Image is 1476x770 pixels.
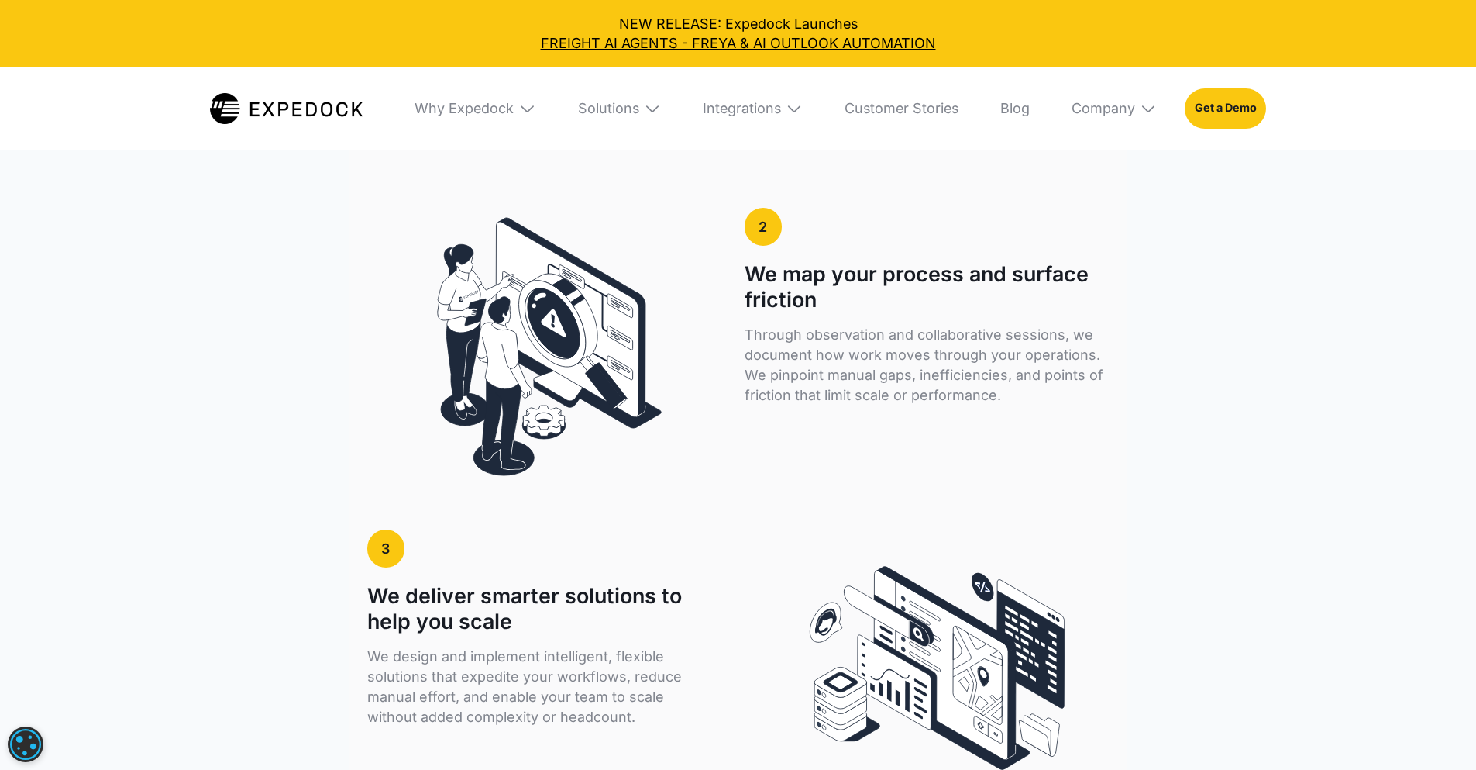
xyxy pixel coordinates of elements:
div: Integrations [689,67,817,150]
div: Why Expedock [401,67,549,150]
a: Blog [986,67,1044,150]
div: Solutions [578,100,639,117]
iframe: Chat Widget [1399,696,1476,770]
a: 2 [745,208,782,246]
a: 3 [367,530,404,568]
a: Get a Demo [1185,88,1266,129]
h1: We map your process and surface friction [745,261,1108,312]
div: Solutions [564,67,675,150]
div: Integrations [703,100,781,117]
a: FREIGHT AI AGENTS - FREYA & AI OUTLOOK AUTOMATION [14,33,1462,53]
p: We design and implement intelligent, flexible solutions that expedite your workflows, reduce manu... [367,647,710,727]
h1: We deliver smarter solutions to help you scale [367,583,710,634]
a: Customer Stories [831,67,972,150]
div: Company [1058,67,1171,150]
div: Company [1072,100,1135,117]
div: NEW RELEASE: Expedock Launches [14,14,1462,53]
p: Through observation and collaborative sessions, we document how work moves through your operation... [745,325,1108,406]
div: Why Expedock [415,100,514,117]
